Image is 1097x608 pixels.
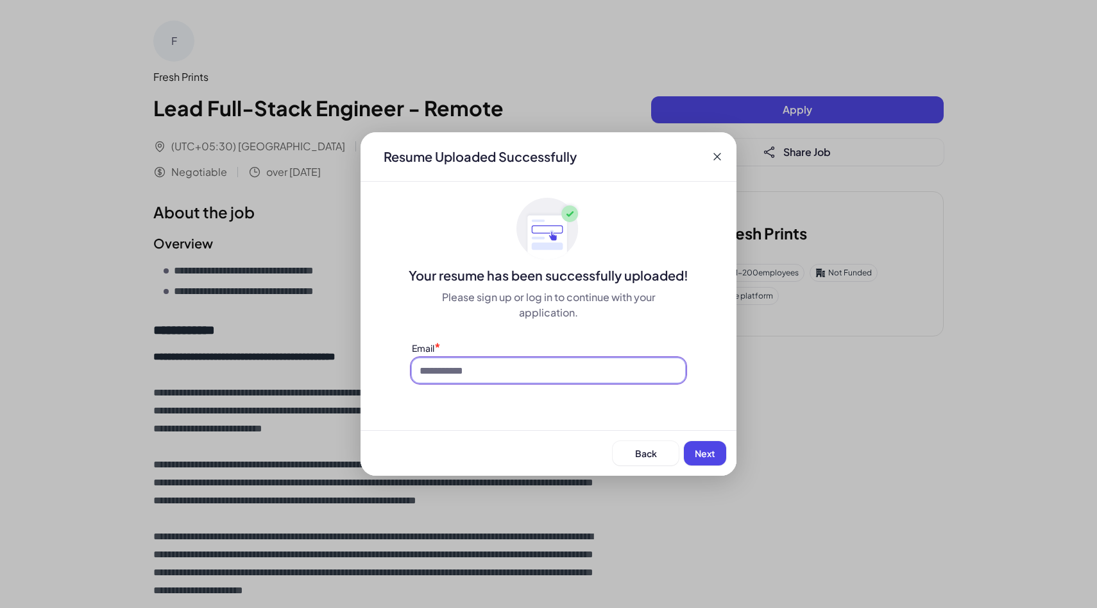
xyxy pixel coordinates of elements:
[695,447,715,459] span: Next
[635,447,657,459] span: Back
[373,148,587,166] div: Resume Uploaded Successfully
[412,342,434,354] label: Email
[412,290,685,320] div: Please sign up or log in to continue with your application.
[613,441,679,465] button: Back
[684,441,726,465] button: Next
[361,266,736,284] div: Your resume has been successfully uploaded!
[516,197,581,261] img: ApplyedMaskGroup3.svg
